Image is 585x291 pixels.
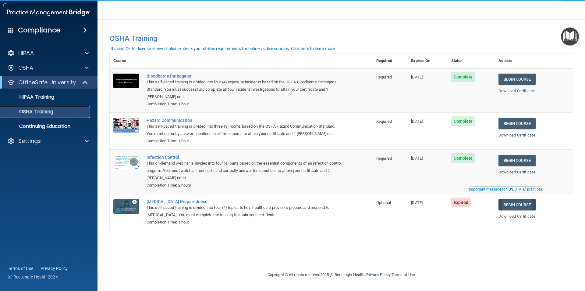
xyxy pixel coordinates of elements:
[18,26,60,35] h4: Compliance
[147,78,342,100] div: This self-paced training is divided into four (4) exposure incidents based on the OSHA Bloodborne...
[147,199,342,204] a: [MEDICAL_DATA] Preparedness
[376,156,392,161] span: Required
[110,34,573,43] h4: OSHA Training
[4,109,53,115] p: OSHA Training
[451,72,475,82] span: Complete
[111,46,336,51] div: If using CE for license renewal, please check your state's requirements for online vs. live cours...
[498,155,536,166] a: Begin Course
[18,64,34,71] p: OSHA
[561,27,579,45] button: Open Resource Center
[147,182,342,189] div: Completion Time: 2 hours
[498,133,535,137] a: Download Certificate
[147,160,342,182] div: This on-demand webinar is divided into four (4) parts based on the essential components of an inf...
[110,45,337,52] button: If using CE for license renewal, please check your state's requirements for online vs. live cours...
[498,170,535,174] a: Download Certificate
[147,123,342,137] div: This self-paced training is divided into three (3) rooms based on the OSHA Hazard Communication S...
[7,137,89,145] a: Settings
[498,74,536,85] a: Begin Course
[41,265,68,271] a: Privacy Policy
[392,272,415,277] a: Terms of Use
[7,6,90,19] img: PMB logo
[366,272,390,277] a: Privacy Policy
[376,119,392,124] span: Required
[407,53,447,68] th: Expires On
[411,119,423,124] span: [DATE]
[8,274,58,280] span: Ⓒ Rectangle Health 2024
[147,155,342,160] a: Infection Control
[7,64,89,71] a: OSHA
[18,79,76,86] p: OfficeSafe University
[411,156,423,161] span: [DATE]
[147,74,342,78] a: Bloodborne Pathogens
[376,200,391,205] span: Optional
[7,79,88,86] a: OfficeSafe University
[18,49,34,57] p: HIPAA
[498,199,536,210] a: Begin Course
[498,89,535,93] a: Download Certificate
[469,187,542,191] div: Important message for [US_STATE] practices
[448,53,495,68] th: Status
[498,118,536,129] a: Begin Course
[230,265,452,285] div: Copyright © All rights reserved 2025 @ Rectangle Health | |
[373,53,407,68] th: Required
[451,153,475,163] span: Complete
[8,265,33,271] a: Terms of Use
[7,49,89,57] a: HIPAA
[147,204,342,219] div: This self-paced training is divided into four (4) topics to help healthcare providers prepare and...
[4,123,87,129] p: Continuing Education
[495,53,573,68] th: Actions
[498,214,535,219] a: Download Certificate
[451,198,471,207] span: Expired
[451,116,475,126] span: Complete
[147,118,342,123] a: Hazard Communication
[4,94,54,100] p: HIPAA Training
[376,75,392,79] span: Required
[147,219,342,226] div: Completion Time: 1 hour
[110,53,143,68] th: Course
[411,200,423,205] span: [DATE]
[411,75,423,79] span: [DATE]
[147,137,342,145] div: Completion Time: 1 hour
[468,186,543,192] button: Read this if you are a dental practitioner in the state of CA
[18,137,41,145] p: Settings
[147,100,342,108] div: Completion Time: 1 hour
